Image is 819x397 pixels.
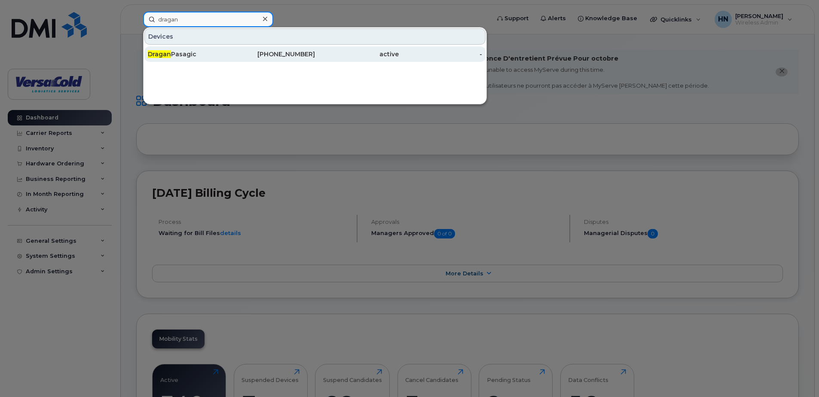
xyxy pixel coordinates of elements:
div: Pasagic [148,50,232,58]
div: - [399,50,483,58]
a: DraganPasagic[PHONE_NUMBER]active- [144,46,486,62]
span: Dragan [148,50,171,58]
div: active [315,50,399,58]
div: Devices [144,28,486,45]
div: [PHONE_NUMBER] [232,50,315,58]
